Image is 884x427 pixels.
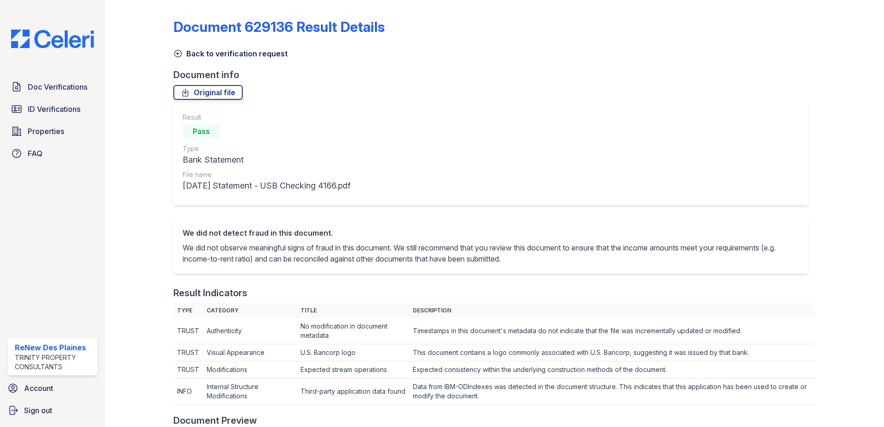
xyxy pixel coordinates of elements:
p: We did not observe meaningful signs of fraud in this document. We still recommend that you review... [183,242,799,264]
a: Properties [7,122,98,140]
div: Pass [183,124,220,139]
div: Document info [173,68,816,81]
span: FAQ [28,148,43,159]
a: Account [4,379,101,397]
iframe: chat widget [845,390,875,418]
a: Document 629136 Result Details [173,18,385,35]
th: Type [173,303,203,318]
a: Original file [173,85,243,100]
td: Timestamps in this document's metadata do not indicate that the file was incrementally updated or... [409,318,816,344]
td: TRUST [173,361,203,378]
span: Account [24,383,53,394]
td: TRUST [173,344,203,361]
td: INFO [173,378,203,405]
div: Trinity Property Consultants [15,353,94,372]
a: Back to verification request [173,48,288,59]
div: Type [183,144,350,153]
td: U.S. Bancorp logo [297,344,409,361]
td: Visual Appearance [203,344,297,361]
td: Expected consistency within the underlying construction methods of the document. [409,361,816,378]
th: Category [203,303,297,318]
span: Properties [28,126,64,137]
td: TRUST [173,318,203,344]
a: FAQ [7,144,98,163]
td: This document contains a logo commonly associated with U.S. Bancorp, suggesting it was issued by ... [409,344,816,361]
td: Data from IBM-ODIndexes was detected in the document structure. This indicates that this applicat... [409,378,816,405]
div: File name [183,170,350,179]
div: ReNew Des Plaines [15,342,94,353]
td: No modification in document metadata [297,318,409,344]
th: Description [409,303,816,318]
div: Bank Statement [183,153,350,166]
th: Title [297,303,409,318]
td: Authenticity [203,318,297,344]
span: Sign out [24,405,52,416]
span: ID Verifications [28,104,80,115]
a: Doc Verifications [7,78,98,96]
div: Document Preview [173,414,257,427]
td: Internal Structure Modifications [203,378,297,405]
td: Third-party application data found [297,378,409,405]
a: Sign out [4,401,101,420]
td: Modifications [203,361,297,378]
div: [DATE] Statement - USB Checking 4166.pdf [183,179,350,192]
span: Doc Verifications [28,81,87,92]
div: Result Indicators [173,287,247,299]
img: CE_Logo_Blue-a8612792a0a2168367f1c8372b55b34899dd931a85d93a1a3d3e32e68fde9ad4.png [4,30,101,48]
a: ID Verifications [7,100,98,118]
div: We did not detect fraud in this document. [183,227,799,238]
div: Result [183,113,350,122]
td: Expected stream operations [297,361,409,378]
